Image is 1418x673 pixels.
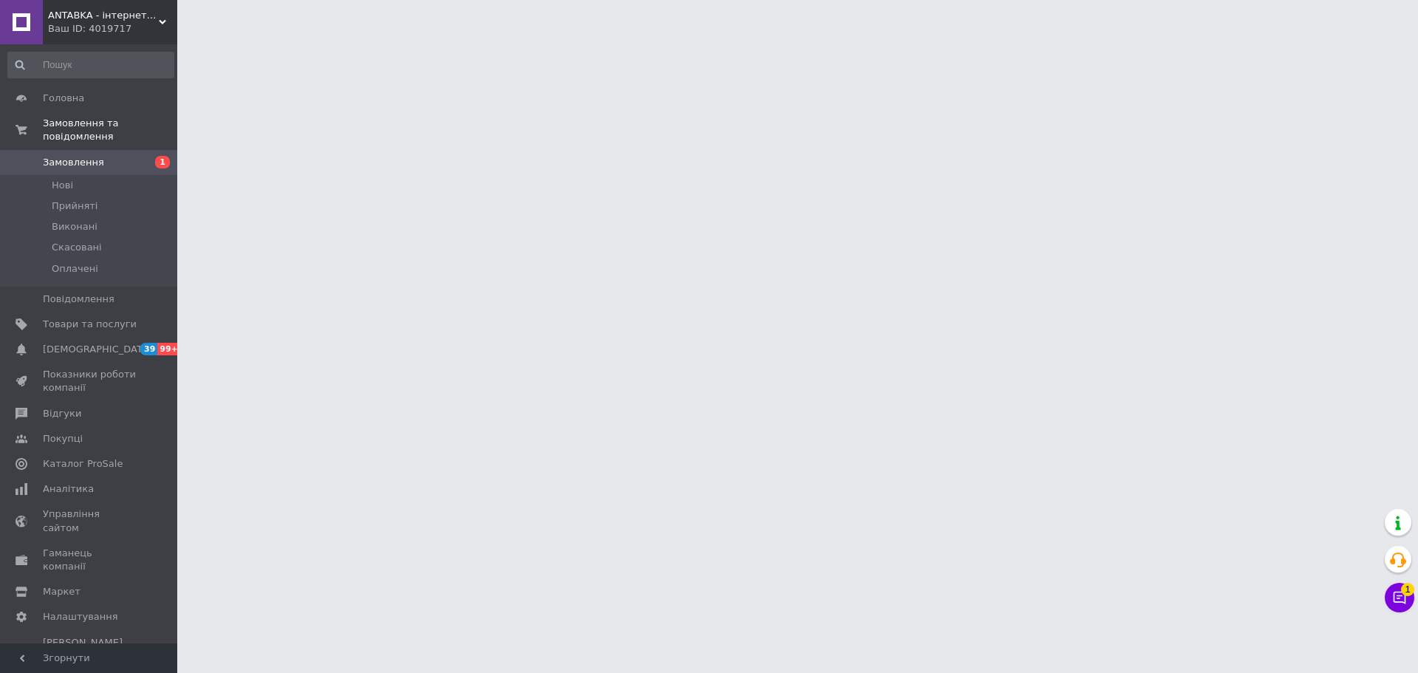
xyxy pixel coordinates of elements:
[7,52,174,78] input: Пошук
[43,117,177,143] span: Замовлення та повідомлення
[52,220,97,233] span: Виконані
[43,610,118,624] span: Налаштування
[1401,583,1414,596] span: 1
[1385,583,1414,612] button: Чат з покупцем1
[48,22,177,35] div: Ваш ID: 4019717
[43,508,137,534] span: Управління сайтом
[43,457,123,471] span: Каталог ProSale
[43,156,104,169] span: Замовлення
[43,293,114,306] span: Повідомлення
[52,199,97,213] span: Прийняті
[43,547,137,573] span: Гаманець компанії
[43,432,83,445] span: Покупці
[43,343,152,356] span: [DEMOGRAPHIC_DATA]
[52,241,102,254] span: Скасовані
[43,368,137,394] span: Показники роботи компанії
[43,92,84,105] span: Головна
[52,179,73,192] span: Нові
[43,407,81,420] span: Відгуки
[155,156,170,168] span: 1
[52,262,98,276] span: Оплачені
[43,482,94,496] span: Аналітика
[43,318,137,331] span: Товари та послуги
[157,343,182,355] span: 99+
[43,585,81,598] span: Маркет
[140,343,157,355] span: 39
[48,9,159,22] span: ANTABKA - інтернет магазин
